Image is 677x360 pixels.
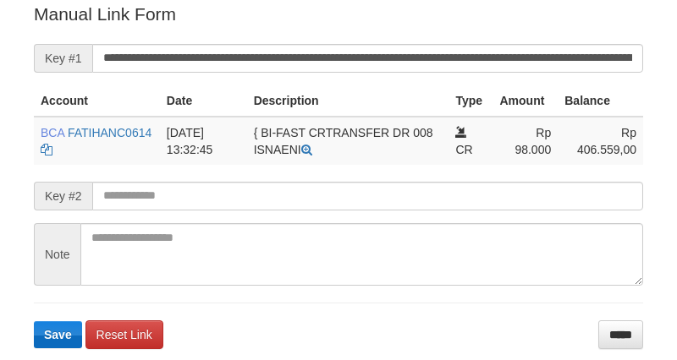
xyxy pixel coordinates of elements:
[558,117,643,165] td: Rp 406.559,00
[96,328,152,341] span: Reset Link
[41,126,64,139] span: BCA
[449,85,493,117] th: Type
[247,117,449,165] td: { BI-FAST CRTRANSFER DR 008 ISNAENI
[41,143,52,156] a: Copy FATIHANC0614 to clipboard
[34,85,160,117] th: Account
[34,44,92,73] span: Key #1
[44,328,72,341] span: Save
[558,85,643,117] th: Balance
[455,143,472,156] span: CR
[34,2,643,26] p: Manual Link Form
[68,126,151,139] a: FATIHANC0614
[493,85,558,117] th: Amount
[85,320,163,349] a: Reset Link
[160,85,247,117] th: Date
[247,85,449,117] th: Description
[34,223,80,286] span: Note
[493,117,558,165] td: Rp 98.000
[34,182,92,210] span: Key #2
[34,321,82,348] button: Save
[160,117,247,165] td: [DATE] 13:32:45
